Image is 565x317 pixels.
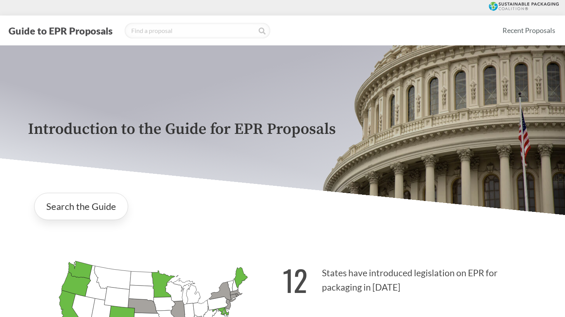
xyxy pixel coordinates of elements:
input: Find a proposal [125,23,270,38]
a: Recent Proposals [499,22,559,39]
p: States have introduced legislation on EPR for packaging in [DATE] [283,254,537,302]
strong: 12 [283,258,308,301]
p: Introduction to the Guide for EPR Proposals [28,121,537,138]
button: Guide to EPR Proposals [6,24,115,37]
a: Search the Guide [34,193,128,220]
